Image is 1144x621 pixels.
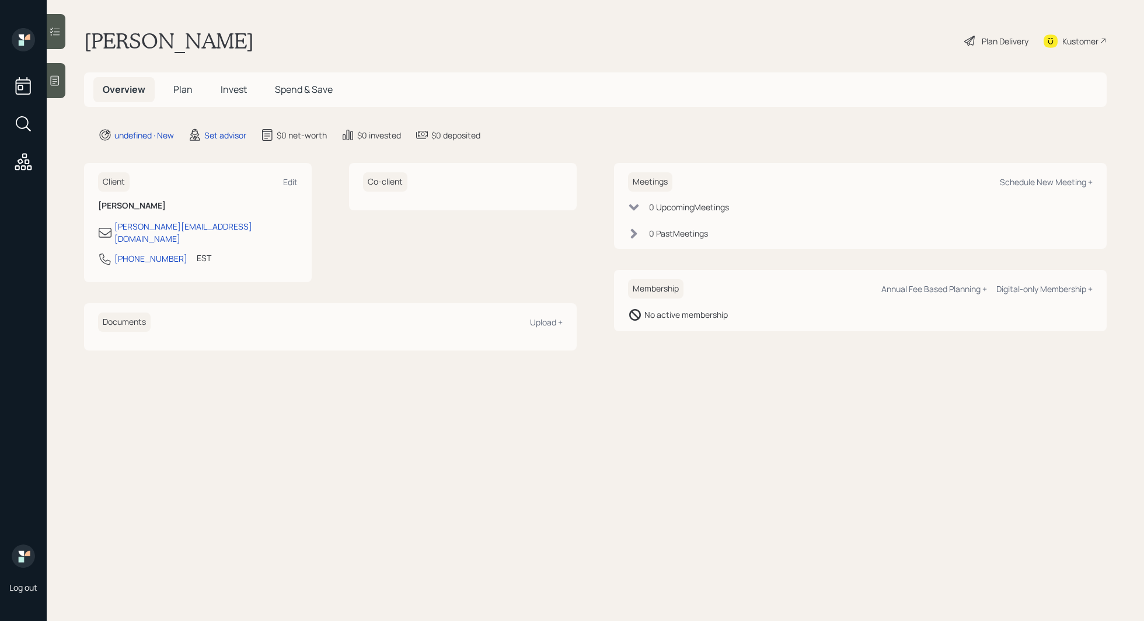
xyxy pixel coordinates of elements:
div: 0 Past Meeting s [649,227,708,240]
span: Overview [103,83,145,96]
div: undefined · New [114,129,174,141]
div: $0 deposited [431,129,480,141]
span: Plan [173,83,193,96]
img: retirable_logo.png [12,544,35,568]
div: $0 invested [357,129,401,141]
div: [PHONE_NUMBER] [114,252,187,265]
div: 0 Upcoming Meeting s [649,201,729,213]
h6: Membership [628,279,683,299]
h6: Co-client [363,172,407,192]
h6: Meetings [628,172,672,192]
div: Log out [9,582,37,593]
span: Invest [221,83,247,96]
div: No active membership [644,308,728,321]
div: Edit [283,176,298,188]
div: Plan Delivery [982,35,1028,47]
span: Spend & Save [275,83,333,96]
div: EST [197,252,211,264]
div: [PERSON_NAME][EMAIL_ADDRESS][DOMAIN_NAME] [114,220,298,245]
h6: Documents [98,313,151,332]
div: Set advisor [204,129,246,141]
div: Upload + [530,317,563,328]
div: Kustomer [1062,35,1098,47]
div: Schedule New Meeting + [1000,176,1093,188]
h6: Client [98,172,130,192]
div: $0 net-worth [277,129,327,141]
h6: [PERSON_NAME] [98,201,298,211]
h1: [PERSON_NAME] [84,28,254,54]
div: Annual Fee Based Planning + [881,283,987,294]
div: Digital-only Membership + [996,283,1093,294]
